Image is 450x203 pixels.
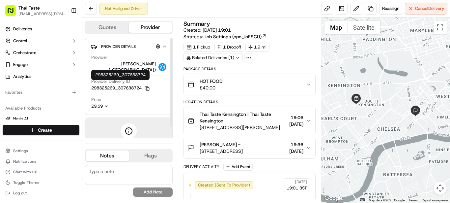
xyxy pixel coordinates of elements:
[183,66,316,72] div: Package Details
[86,22,129,33] button: Quotes
[324,21,348,34] button: Show street map
[13,116,28,122] span: Nash AI
[183,33,267,40] div: Strategy:
[101,44,136,49] span: Provider Details
[289,141,303,148] span: 19:36
[348,21,380,34] button: Show satellite imagery
[13,38,27,44] span: Control
[3,59,79,70] button: Engage
[7,63,18,75] img: 1736555255976-a54dd68f-1ca7-489b-9aae-adbdc363a1c4
[289,121,303,127] span: [DATE]
[3,3,68,18] button: Thai Taste[EMAIL_ADDRESS][DOMAIN_NAME]
[91,70,150,80] div: 298325269_307638724
[245,43,269,52] div: 1.9 mi
[7,96,12,102] div: 📗
[91,79,130,85] span: Provider Delivery ID
[3,48,79,58] button: Orchestrate
[415,6,444,12] span: Cancel Delivery
[22,70,83,75] div: We're available if you need us!
[91,54,107,60] span: Provider
[360,198,365,201] button: Keyboard shortcuts
[323,194,345,203] img: Google
[112,65,120,73] button: Start new chat
[184,107,315,135] button: Thai Taste Kensington | Thai Taste Kensington[STREET_ADDRESS][PERSON_NAME]19:06[DATE]
[18,11,66,17] button: [EMAIL_ADDRESS][DOMAIN_NAME]
[3,157,79,166] button: Notifications
[13,190,27,196] span: Log out
[22,63,108,70] div: Start new chat
[289,114,303,121] span: 19:06
[129,151,172,161] button: Flags
[184,137,315,158] button: [PERSON_NAME] -[STREET_ADDRESS]19:36[DATE]
[3,146,79,155] button: Settings
[295,179,307,185] span: [DATE]
[91,41,167,52] button: Provider Details
[66,112,80,117] span: Pylon
[91,97,101,103] span: Price
[56,96,61,102] div: 💻
[158,63,166,71] img: stuart_logo.png
[223,163,253,171] button: Add Event
[13,74,31,80] span: Analytics
[4,93,53,105] a: 📗Knowledge Base
[434,182,447,195] button: Map camera controls
[91,103,103,109] span: £9.59
[405,3,447,15] button: CancelDelivery
[53,93,108,105] a: 💻API Documentation
[200,148,243,154] span: [STREET_ADDRESS]
[13,159,36,164] span: Notifications
[3,36,79,46] button: Control
[3,178,79,187] button: Toggle Theme
[7,7,20,20] img: Nash
[86,151,129,161] button: Notes
[379,3,402,15] button: Reassign
[287,185,307,191] span: 19:01 BST
[3,167,79,177] button: Chat with us!
[183,27,231,33] span: Created:
[3,71,79,82] a: Analytics
[13,148,28,153] span: Settings
[422,198,448,202] a: Report a map error
[323,194,345,203] a: Open this area in Google Maps (opens a new window)
[183,43,213,52] div: 1 Pickup
[7,26,120,37] p: Welcome 👋
[13,62,28,68] span: Engage
[369,198,405,202] span: Map data ©2025 Google
[3,114,79,124] button: Nash AI
[198,182,250,188] span: Created (Sent To Provider)
[205,33,267,40] a: Job Settings (opn_ioESCU)
[3,87,79,98] div: Favorites
[203,27,231,33] span: [DATE] 19:01
[17,43,119,50] input: Got a question? Start typing here...
[46,112,80,117] a: Powered byPylon
[289,148,303,154] span: [DATE]
[129,22,172,33] button: Provider
[408,198,418,202] a: Terms (opens in new tab)
[13,50,36,56] span: Orchestrate
[18,5,40,11] button: Thai Taste
[3,125,79,135] button: Create
[200,141,240,148] span: [PERSON_NAME] -
[91,103,149,109] button: £9.59
[183,164,219,169] div: Delivery Activity
[13,96,50,102] span: Knowledge Base
[3,24,79,34] a: Deliveries
[38,127,52,133] span: Create
[183,53,243,62] div: Related Deliveries (1)
[5,116,77,122] a: Nash AI
[183,21,210,27] h3: Summary
[62,96,106,102] span: API Documentation
[200,124,287,131] span: [STREET_ADDRESS][PERSON_NAME]
[205,33,262,40] span: Job Settings (opn_ioESCU)
[13,26,32,32] span: Deliveries
[183,99,316,105] div: Location Details
[91,85,150,91] button: 298325269_307638724
[13,169,37,175] span: Chat with us!
[91,61,156,73] span: [PERSON_NAME] ([GEOGRAPHIC_DATA])
[3,188,79,198] button: Log out
[434,21,447,34] button: Toggle fullscreen view
[200,78,223,85] span: HOT FOOD
[200,85,223,91] span: £40.00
